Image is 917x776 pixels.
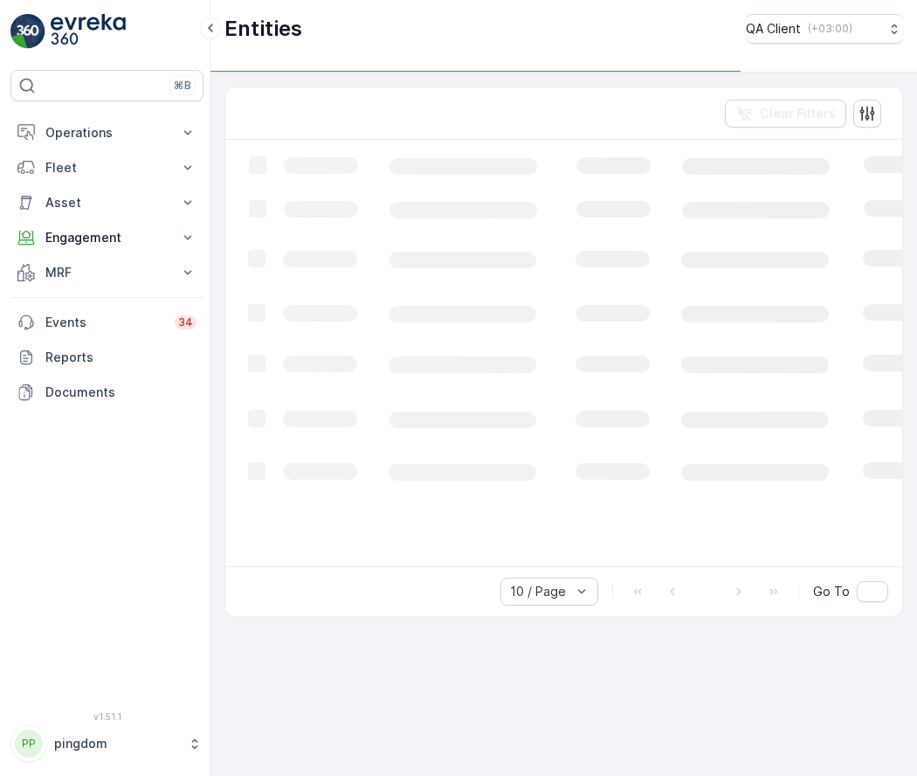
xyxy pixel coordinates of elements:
[45,314,164,331] p: Events
[54,735,179,752] p: pingdom
[224,15,302,43] p: Entities
[15,730,43,758] div: PP
[45,384,196,401] p: Documents
[10,375,203,410] a: Documents
[10,305,203,340] a: Events34
[760,105,836,122] p: Clear Filters
[746,20,801,38] p: QA Client
[45,264,169,281] p: MRF
[51,14,126,49] img: logo_light-DOdMpM7g.png
[10,725,203,762] button: PPpingdom
[10,340,203,375] a: Reports
[45,349,196,366] p: Reports
[725,100,846,128] button: Clear Filters
[45,229,169,246] p: Engagement
[45,194,169,211] p: Asset
[10,115,203,150] button: Operations
[178,315,193,329] p: 34
[10,220,203,255] button: Engagement
[10,711,203,722] span: v 1.51.1
[45,124,169,142] p: Operations
[174,79,191,93] p: ⌘B
[808,22,852,36] p: ( +03:00 )
[45,159,169,177] p: Fleet
[10,150,203,185] button: Fleet
[746,14,903,44] button: QA Client(+03:00)
[10,185,203,220] button: Asset
[10,255,203,290] button: MRF
[10,14,45,49] img: logo
[813,583,850,600] span: Go To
